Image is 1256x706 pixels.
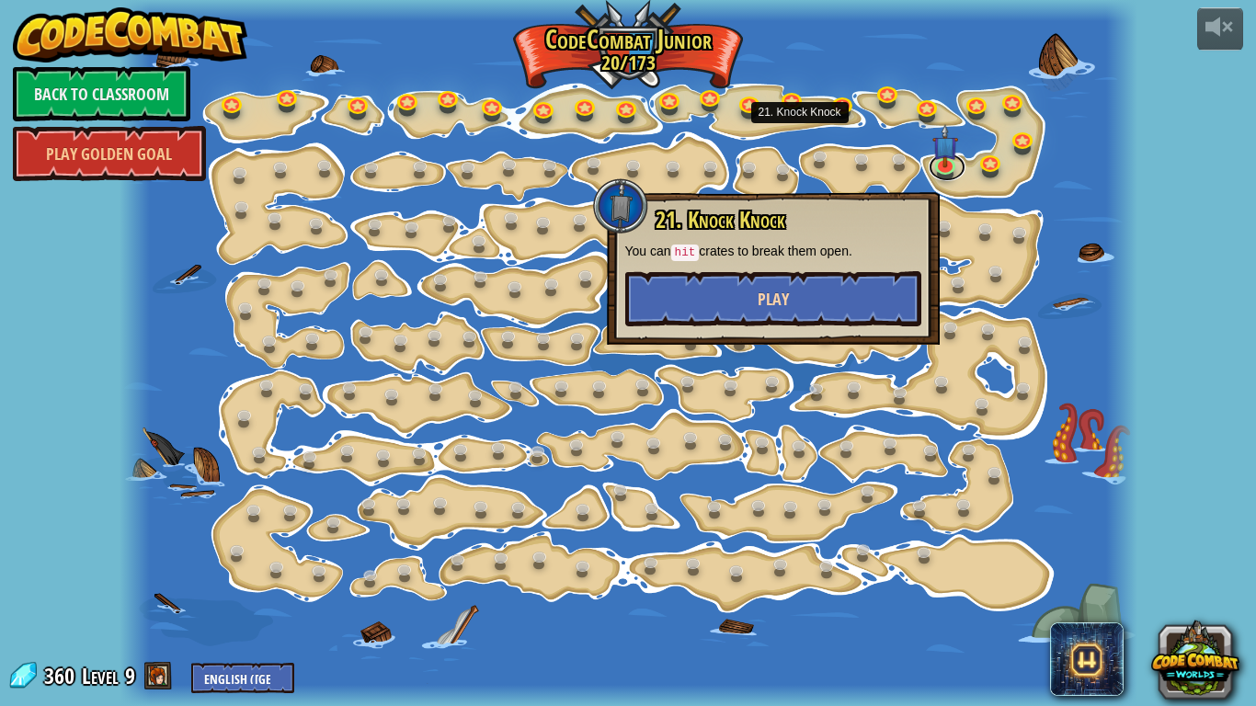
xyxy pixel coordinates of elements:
span: Level [82,661,119,691]
span: Play [758,288,789,311]
code: hit [671,245,700,261]
img: CodeCombat - Learn how to code by playing a game [13,7,248,63]
a: Back to Classroom [13,66,190,121]
button: Play [625,271,921,326]
a: Play Golden Goal [13,126,206,181]
span: 360 [44,661,80,690]
p: You can crates to break them open. [625,242,921,262]
span: 21. Knock Knock [656,204,785,235]
span: 9 [125,661,135,690]
img: level-banner-unstarted-subscriber.png [932,124,957,167]
button: Adjust volume [1197,7,1243,51]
